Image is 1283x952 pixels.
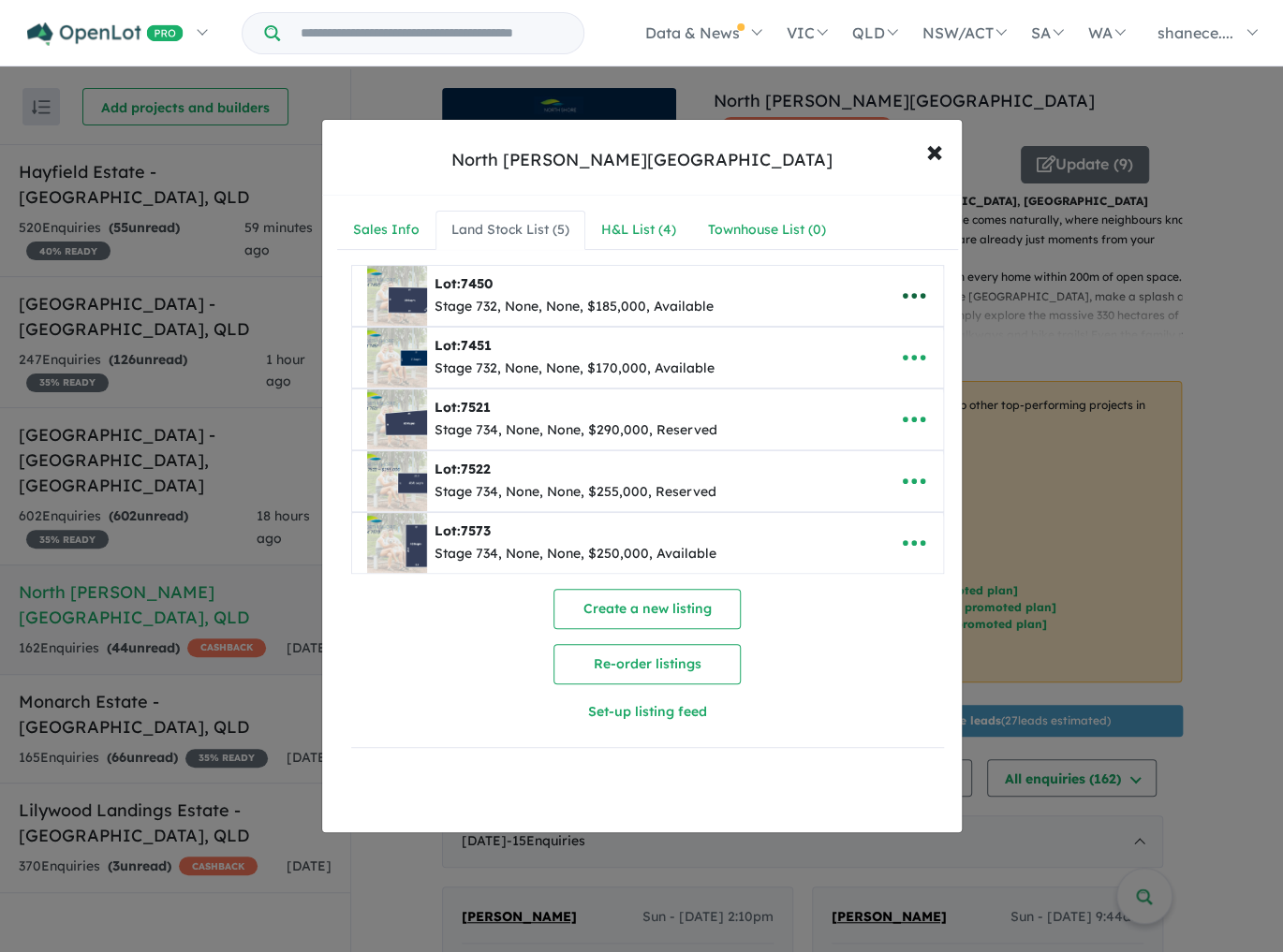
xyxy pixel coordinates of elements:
button: Set-up listing feed [499,692,796,732]
b: Lot: [435,337,492,354]
img: North%20Shore%20-%20Burdell%20-%20Lot%207573___1754446830.png [367,513,427,573]
div: Land Stock List ( 5 ) [451,219,569,242]
button: Re-order listings [553,644,741,684]
div: H&L List ( 4 ) [601,219,676,242]
input: Try estate name, suburb, builder or developer [284,13,580,53]
div: North [PERSON_NAME][GEOGRAPHIC_DATA] [451,148,833,172]
span: 7450 [461,275,493,292]
span: shanece.... [1158,23,1233,42]
div: Sales Info [353,219,420,242]
span: 7573 [461,522,491,539]
img: North%20Shore%20-%20Burdell%20-%20Lot%207450___1754446829.png [367,266,427,326]
img: Openlot PRO Logo White [27,22,184,46]
div: Stage 732, None, None, $170,000, Available [435,358,715,380]
img: North%20Shore%20-%20Burdell%20-%20Lot%207451___1751931120.png [367,328,427,388]
span: 7522 [461,461,491,477]
img: North%20Shore%20-%20Burdell%20-%20Lot%207522___1753138549.png [367,451,427,511]
div: Stage 734, None, None, $250,000, Available [435,543,716,565]
b: Lot: [435,275,493,292]
div: Stage 734, None, None, $255,000, Reserved [435,481,716,504]
span: 7451 [461,337,492,354]
b: Lot: [435,522,491,539]
div: Townhouse List ( 0 ) [708,219,826,242]
span: 7521 [461,399,491,416]
div: Stage 734, None, None, $290,000, Reserved [435,419,717,442]
img: North%20Shore%20-%20Burdell%20-%20Lot%207521___1753138403.png [367,389,427,449]
div: Stage 732, None, None, $185,000, Available [435,296,714,318]
b: Lot: [435,461,491,477]
b: Lot: [435,399,491,416]
span: × [926,130,943,170]
button: Create a new listing [553,589,741,629]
